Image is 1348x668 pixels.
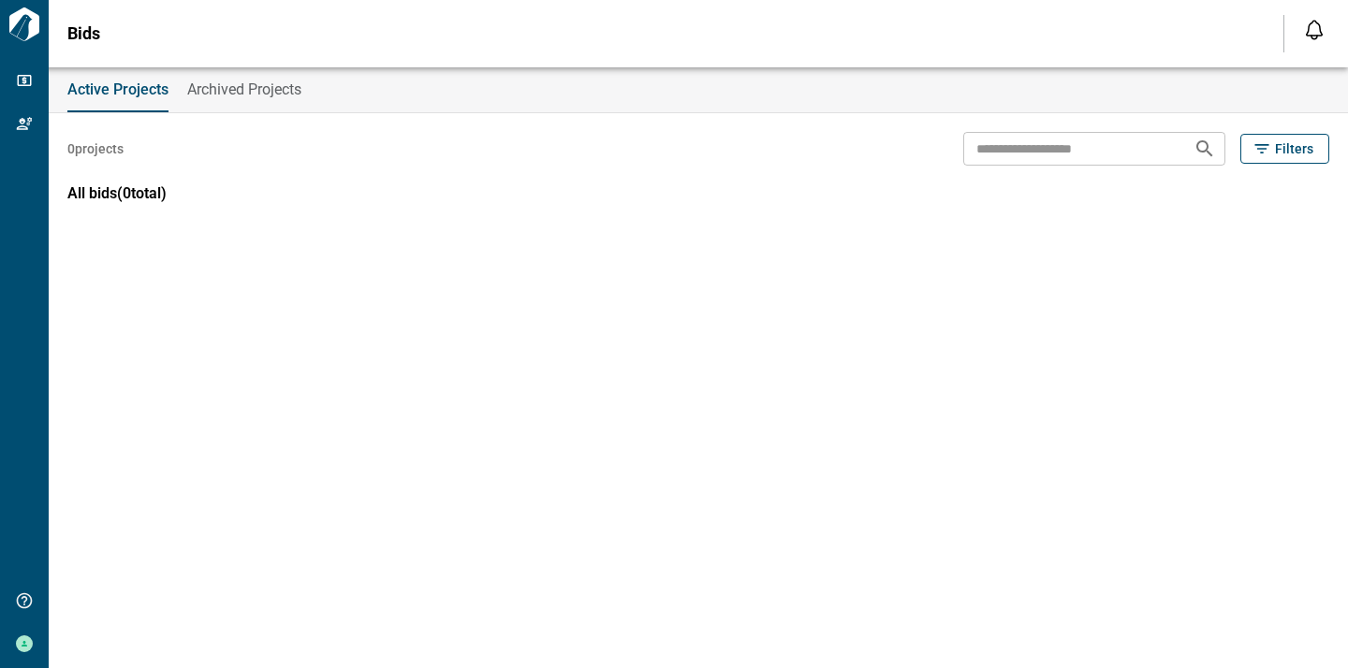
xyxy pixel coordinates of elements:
button: Search projects [1186,130,1223,167]
span: Active Projects [67,80,168,99]
button: Filters [1240,134,1329,164]
span: Filters [1275,139,1313,158]
iframe: Intercom live chat [1284,604,1329,649]
span: Bids [67,24,100,43]
span: All bids ( 0 total) [67,184,167,202]
button: Open notification feed [1299,15,1329,45]
span: Archived Projects [187,80,301,99]
span: 0 projects [67,139,124,158]
div: base tabs [49,67,1348,112]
